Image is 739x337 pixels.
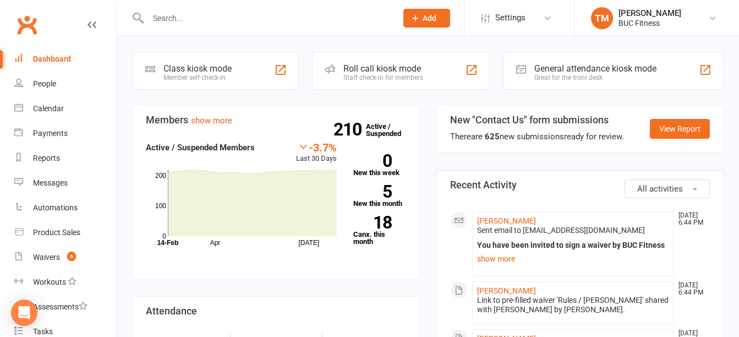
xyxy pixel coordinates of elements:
div: Class kiosk mode [163,63,232,74]
div: Messages [33,178,68,187]
a: Calendar [14,96,116,121]
a: View Report [650,119,710,139]
strong: 210 [333,121,366,138]
div: Calendar [33,104,64,113]
a: Assessments [14,295,116,319]
time: [DATE] 6:44 PM [673,212,709,226]
div: Link to pre-filled waiver 'Rules / [PERSON_NAME]' shared with [PERSON_NAME] by [PERSON_NAME]. [477,296,669,314]
h3: Attendance [146,306,406,317]
div: Member self check-in [163,74,232,81]
div: There are new submissions ready for review. [450,130,624,143]
span: Add [423,14,436,23]
strong: 5 [353,183,392,200]
div: Assessments [33,302,87,311]
time: [DATE] 6:44 PM [673,282,709,296]
a: Waivers 6 [14,245,116,270]
div: Tasks [33,327,53,336]
a: 0New this week [353,154,406,176]
a: Payments [14,121,116,146]
span: Sent email to [EMAIL_ADDRESS][DOMAIN_NAME] [477,226,645,235]
div: Staff check-in for members [343,74,423,81]
div: Waivers [33,253,60,262]
a: 5New this month [353,185,406,207]
div: -3.7% [296,141,337,153]
span: Settings [495,6,525,30]
span: 6 [67,252,76,261]
a: 210Active / Suspended [366,115,414,145]
a: Automations [14,195,116,220]
a: Messages [14,171,116,195]
a: [PERSON_NAME] [477,286,536,295]
h3: Members [146,115,406,126]
button: All activities [625,180,710,198]
a: Reports [14,146,116,171]
div: Roll call kiosk mode [343,63,423,74]
div: Open Intercom Messenger [11,300,37,326]
div: Great for the front desk [534,74,656,81]
a: show more [477,251,669,267]
a: Dashboard [14,47,116,72]
strong: 0 [353,153,392,169]
strong: Active / Suspended Members [146,143,255,153]
a: Workouts [14,270,116,295]
div: Last 30 Days [296,141,337,165]
a: 18Canx. this month [353,216,406,245]
div: Payments [33,129,68,138]
div: You have been invited to sign a waiver by BUC Fitness [477,241,669,250]
a: People [14,72,116,96]
a: Clubworx [13,11,41,39]
div: Reports [33,154,60,162]
strong: 18 [353,214,392,231]
input: Search... [145,10,389,26]
h3: Recent Activity [450,180,710,191]
div: Workouts [33,278,66,286]
div: BUC Fitness [618,18,681,28]
div: TM [591,7,613,29]
div: [PERSON_NAME] [618,8,681,18]
span: All activities [637,184,683,194]
div: Product Sales [33,228,80,237]
a: show more [191,116,232,126]
button: Add [403,9,450,28]
div: Automations [33,203,78,212]
a: Product Sales [14,220,116,245]
a: [PERSON_NAME] [477,216,536,225]
strong: 625 [485,132,500,142]
div: Dashboard [33,55,71,63]
div: People [33,79,56,88]
div: General attendance kiosk mode [534,63,656,74]
h3: New "Contact Us" form submissions [450,115,624,126]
